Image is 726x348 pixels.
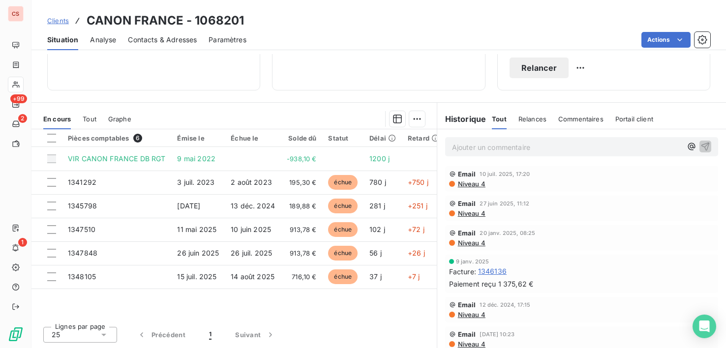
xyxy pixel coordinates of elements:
[369,178,386,186] span: 780 j
[177,225,216,233] span: 11 mai 2025
[177,134,219,142] div: Émise le
[369,202,385,210] span: 281 j
[478,266,507,276] span: 1346136
[108,115,131,123] span: Graphe
[328,134,358,142] div: Statut
[287,272,316,282] span: 716,10 €
[456,259,489,264] span: 9 janv. 2025
[457,340,485,348] span: Niveau 4
[90,35,116,45] span: Analyse
[287,177,316,187] span: 195,30 €
[128,35,197,45] span: Contacts & Adresses
[287,225,316,234] span: 913,78 €
[18,238,27,247] span: 1
[68,154,165,163] span: VIR CANON FRANCE DB RGT
[480,302,530,308] span: 12 déc. 2024, 17:15
[480,230,535,236] span: 20 janv. 2025, 08:25
[177,154,215,163] span: 9 mai 2022
[369,225,385,233] span: 102 j
[408,134,439,142] div: Retard
[457,239,485,247] span: Niveau 4
[209,330,212,340] span: 1
[83,115,96,123] span: Tout
[498,279,534,289] span: 1 375,62 €
[328,222,358,237] span: échue
[68,249,97,257] span: 1347848
[558,115,604,123] span: Commentaires
[510,58,569,78] button: Relancer
[177,249,219,257] span: 26 juin 2025
[449,266,476,277] span: Facture :
[480,171,530,177] span: 10 juil. 2025, 17:20
[68,178,96,186] span: 1341292
[47,17,69,25] span: Clients
[8,326,24,342] img: Logo LeanPay
[231,202,275,210] span: 13 déc. 2024
[457,209,485,217] span: Niveau 4
[8,96,23,112] a: +99
[10,94,27,103] span: +99
[43,115,71,123] span: En cours
[231,225,271,233] span: 10 juin 2025
[408,225,424,233] span: +72 j
[480,201,529,206] span: 27 juin 2025, 11:12
[287,248,316,258] span: 913,78 €
[458,229,476,237] span: Email
[87,12,244,29] h3: CANON FRANCE - 1068201
[177,272,216,281] span: 15 juil. 2025
[458,301,476,309] span: Email
[209,35,246,45] span: Paramètres
[68,202,97,210] span: 1345798
[8,6,24,22] div: CS
[18,114,27,123] span: 2
[458,170,476,178] span: Email
[231,272,274,281] span: 14 août 2025
[133,134,142,143] span: 6
[47,35,78,45] span: Situation
[328,246,358,261] span: échue
[68,134,165,143] div: Pièces comptables
[458,200,476,207] span: Email
[328,269,358,284] span: échue
[223,324,287,345] button: Suivant
[369,134,396,142] div: Délai
[437,113,486,125] h6: Historique
[615,115,653,123] span: Portail client
[47,16,69,26] a: Clients
[328,199,358,213] span: échue
[480,331,514,337] span: [DATE] 10:23
[197,324,223,345] button: 1
[125,324,197,345] button: Précédent
[177,178,214,186] span: 3 juil. 2023
[457,180,485,188] span: Niveau 4
[369,249,382,257] span: 56 j
[68,272,96,281] span: 1348105
[231,178,272,186] span: 2 août 2023
[457,311,485,319] span: Niveau 4
[369,272,382,281] span: 37 j
[287,134,316,142] div: Solde dû
[458,330,476,338] span: Email
[518,115,546,123] span: Relances
[492,115,507,123] span: Tout
[408,272,420,281] span: +7 j
[369,154,390,163] span: 1200 j
[231,134,275,142] div: Échue le
[408,178,428,186] span: +750 j
[68,225,95,233] span: 1347510
[287,154,316,164] span: -938,10 €
[408,202,427,210] span: +251 j
[287,201,316,211] span: 189,88 €
[52,330,60,340] span: 25
[693,315,716,338] div: Open Intercom Messenger
[641,32,691,48] button: Actions
[8,116,23,132] a: 2
[177,202,200,210] span: [DATE]
[328,175,358,190] span: échue
[231,249,272,257] span: 26 juil. 2025
[449,279,496,289] span: Paiement reçu
[408,249,425,257] span: +26 j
